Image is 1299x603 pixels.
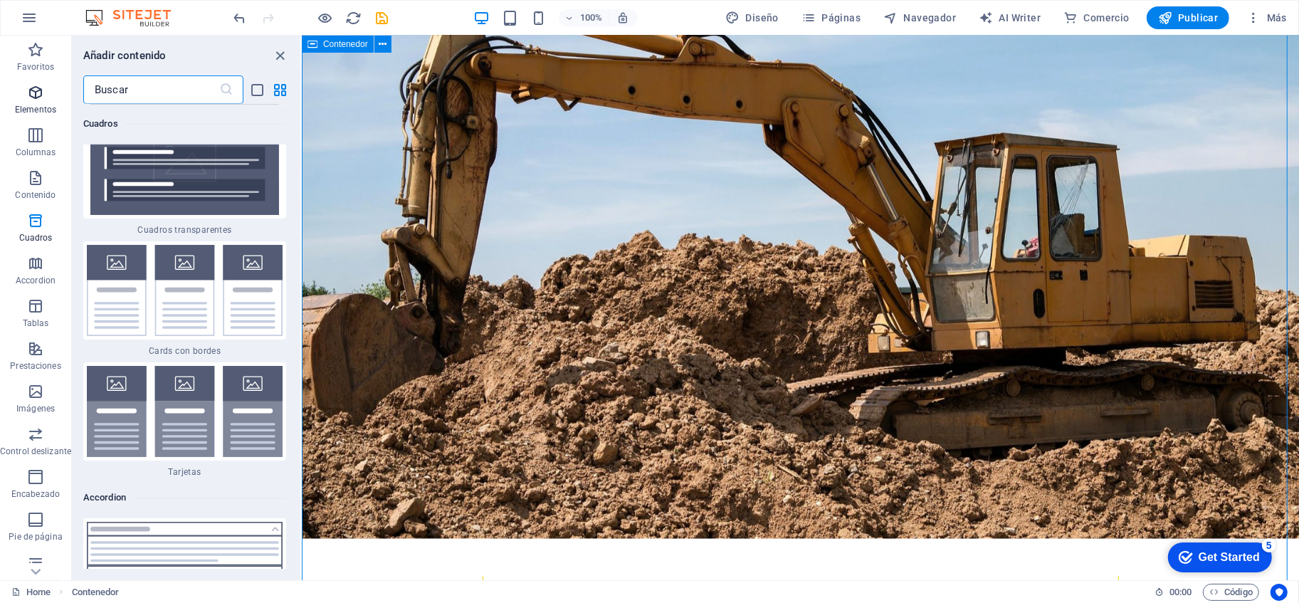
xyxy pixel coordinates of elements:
[16,403,55,414] p: Imágenes
[83,75,219,104] input: Buscar
[232,10,248,26] i: Deshacer: Cambiar texto (Ctrl+Z)
[83,241,286,357] div: Cards con bordes
[16,275,56,286] p: Accordion
[87,366,283,457] img: cards.svg
[345,9,362,26] button: reload
[1246,11,1287,25] span: Más
[83,345,286,357] span: Cards con bordes
[42,16,103,28] div: Get Started
[16,147,56,158] p: Columnas
[1241,6,1293,29] button: Más
[1063,11,1130,25] span: Comercio
[617,11,630,24] i: Al redimensionar, ajustar el nivel de zoom automáticamente para ajustarse al dispositivo elegido.
[720,6,784,29] button: Diseño
[87,245,283,336] img: cards-bordered.svg
[272,81,289,98] button: grid-view
[9,531,62,542] p: Pie de página
[725,11,779,25] span: Diseño
[559,9,609,26] button: 100%
[72,584,120,601] nav: breadcrumb
[346,10,362,26] i: Volver a cargar página
[374,10,391,26] i: Guardar (Ctrl+S)
[10,360,61,372] p: Prestaciones
[11,7,115,37] div: Get Started 5 items remaining, 0% complete
[72,584,120,601] span: Haz clic para seleccionar y doble clic para editar
[82,9,189,26] img: Editor Logo
[16,189,56,201] p: Contenido
[317,9,334,26] button: Haz clic para salir del modo de previsualización y seguir editando
[580,9,603,26] h6: 100%
[87,101,283,215] img: transparent-boxes.svg
[374,9,391,26] button: save
[973,6,1046,29] button: AI Writer
[231,9,248,26] button: undo
[1147,6,1230,29] button: Publicar
[83,98,286,236] div: Cuadros transparentes
[249,81,266,98] button: list-view
[979,11,1041,25] span: AI Writer
[1203,584,1259,601] button: Código
[1169,584,1192,601] span: 00 00
[1209,584,1253,601] span: Código
[15,104,56,115] p: Elementos
[272,47,289,64] button: close panel
[878,6,962,29] button: Navegador
[11,584,51,601] a: Haz clic para cancelar la selección y doble clic para abrir páginas
[1155,584,1192,601] h6: Tiempo de la sesión
[11,488,60,500] p: Encabezado
[83,362,286,478] div: Tarjetas
[1271,584,1288,601] button: Usercentrics
[1179,587,1182,597] span: :
[83,466,286,478] span: Tarjetas
[83,115,286,132] h6: Cuadros
[323,40,368,48] span: Contenedor
[83,224,286,236] span: Cuadros transparentes
[1058,6,1135,29] button: Comercio
[801,11,861,25] span: Páginas
[23,318,49,329] p: Tablas
[883,11,956,25] span: Navegador
[720,6,784,29] div: Diseño (Ctrl+Alt+Y)
[83,489,286,506] h6: Accordion
[17,61,54,73] p: Favoritos
[796,6,866,29] button: Páginas
[19,232,53,243] p: Cuadros
[105,3,120,17] div: 5
[83,47,166,64] h6: Añadir contenido
[1158,11,1219,25] span: Publicar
